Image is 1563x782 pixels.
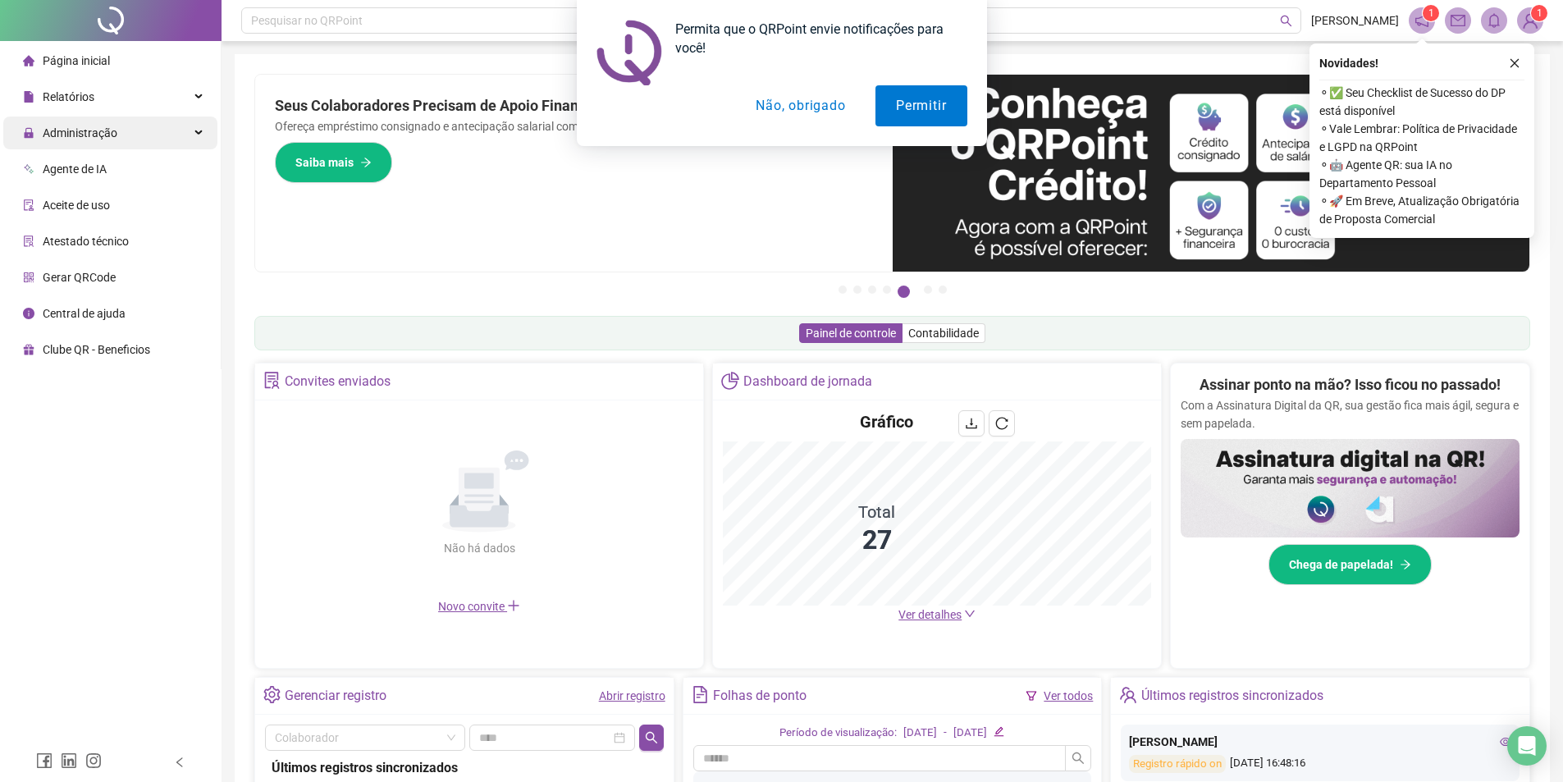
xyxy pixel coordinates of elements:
[43,235,129,248] span: Atestado técnico
[953,725,987,742] div: [DATE]
[964,608,976,620] span: down
[23,272,34,283] span: qrcode
[1500,736,1511,748] span: eye
[692,686,709,703] span: file-text
[1026,690,1037,702] span: filter
[1129,755,1226,774] div: Registro rápido on
[1200,373,1501,396] h2: Assinar ponto na mão? Isso ficou no passado!
[596,20,662,85] img: notification icon
[965,417,978,430] span: download
[721,372,738,389] span: pie-chart
[404,539,555,557] div: Não há dados
[645,731,658,744] span: search
[939,286,947,294] button: 7
[853,286,861,294] button: 2
[263,686,281,703] span: setting
[1141,682,1323,710] div: Últimos registros sincronizados
[43,199,110,212] span: Aceite de uso
[23,236,34,247] span: solution
[1400,559,1411,570] span: arrow-right
[285,682,386,710] div: Gerenciar registro
[1181,439,1520,537] img: banner%2F02c71560-61a6-44d4-94b9-c8ab97240462.png
[898,608,976,621] a: Ver detalhes down
[438,600,520,613] span: Novo convite
[903,725,937,742] div: [DATE]
[868,286,876,294] button: 3
[275,142,392,183] button: Saiba mais
[994,726,1004,737] span: edit
[360,157,372,168] span: arrow-right
[924,286,932,294] button: 6
[1181,396,1520,432] p: Com a Assinatura Digital da QR, sua gestão fica mais ágil, segura e sem papelada.
[43,162,107,176] span: Agente de IA
[36,752,53,769] span: facebook
[1129,733,1511,751] div: [PERSON_NAME]
[898,286,910,298] button: 5
[1319,156,1524,192] span: ⚬ 🤖 Agente QR: sua IA no Departamento Pessoal
[1044,689,1093,702] a: Ver todos
[875,85,967,126] button: Permitir
[61,752,77,769] span: linkedin
[285,368,391,396] div: Convites enviados
[1268,544,1432,585] button: Chega de papelada!
[295,153,354,171] span: Saiba mais
[599,689,665,702] a: Abrir registro
[735,85,866,126] button: Não, obrigado
[43,343,150,356] span: Clube QR - Beneficios
[43,271,116,284] span: Gerar QRCode
[1289,556,1393,574] span: Chega de papelada!
[779,725,897,742] div: Período de visualização:
[893,75,1530,272] img: banner%2F11e687cd-1386-4cbd-b13b-7bd81425532d.png
[743,368,872,396] div: Dashboard de jornada
[898,608,962,621] span: Ver detalhes
[174,757,185,768] span: left
[839,286,847,294] button: 1
[1129,755,1511,774] div: [DATE] 16:48:16
[85,752,102,769] span: instagram
[43,307,126,320] span: Central de ajuda
[806,327,896,340] span: Painel de controle
[23,344,34,355] span: gift
[1072,752,1085,765] span: search
[23,199,34,211] span: audit
[263,372,281,389] span: solution
[860,410,913,433] h4: Gráfico
[1119,686,1136,703] span: team
[1507,726,1547,766] div: Open Intercom Messenger
[507,599,520,612] span: plus
[23,308,34,319] span: info-circle
[1319,192,1524,228] span: ⚬ 🚀 Em Breve, Atualização Obrigatória de Proposta Comercial
[713,682,807,710] div: Folhas de ponto
[995,417,1008,430] span: reload
[908,327,979,340] span: Contabilidade
[883,286,891,294] button: 4
[662,20,967,57] div: Permita que o QRPoint envie notificações para você!
[944,725,947,742] div: -
[272,757,657,778] div: Últimos registros sincronizados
